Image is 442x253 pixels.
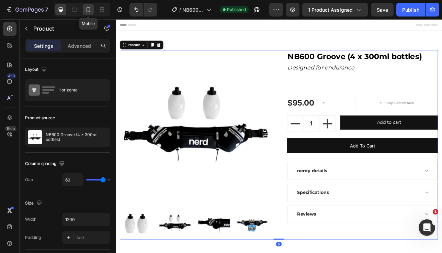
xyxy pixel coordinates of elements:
div: Gap [25,177,33,183]
span: Published [227,7,246,13]
div: $95.00 [216,98,251,113]
iframe: Design area [116,19,442,253]
a: NB600 Groove (4 x 300ml bottles) [216,39,407,55]
p: Reviews [229,242,253,250]
button: increment [257,122,278,142]
div: Width [25,216,36,222]
p: nerdy details [229,187,267,195]
div: Horizontal [58,82,100,98]
p: 7 [45,5,48,14]
span: NB600 groove 4 x 300ml bottles [182,6,204,13]
input: Auto [63,213,110,225]
div: Add... [76,235,109,241]
p: Advanced [68,42,91,49]
p: Specifications [229,214,269,223]
div: Undo/Redo [129,3,157,16]
div: Publish [402,6,419,13]
span: / [179,6,181,13]
span: Designed for endurance [217,57,301,65]
p: Product [33,24,92,33]
p: NB600 Groove (4 x 300ml bottles) [46,132,107,142]
div: Add to cart [296,155,328,164]
button: 7 [3,3,51,16]
div: 450 [7,73,16,79]
div: Size [25,199,43,208]
button: Add to cart [216,150,407,169]
span: Save [377,7,388,13]
button: decrement [217,122,237,142]
div: Rich Text Editor. Editing area: main [216,55,407,67]
button: 1 product assigned [302,3,368,16]
input: Auto [63,174,83,186]
img: product feature img [28,130,42,144]
div: Padding [25,234,41,241]
span: 1 product assigned [308,6,353,13]
div: Beta [5,126,16,131]
iframe: Intercom live chat [419,219,435,236]
div: Column spacing [25,159,66,168]
div: Product [14,29,32,35]
p: Settings [34,42,53,49]
span: 1 [433,209,438,214]
div: Product source [25,115,55,121]
input: quantity [237,122,257,142]
div: Drop element here [340,103,377,108]
button: Save [371,3,394,16]
button: Add to cart [284,121,407,140]
div: Add to cart [330,125,361,135]
div: Layout [25,65,48,74]
button: Publish [396,3,425,16]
